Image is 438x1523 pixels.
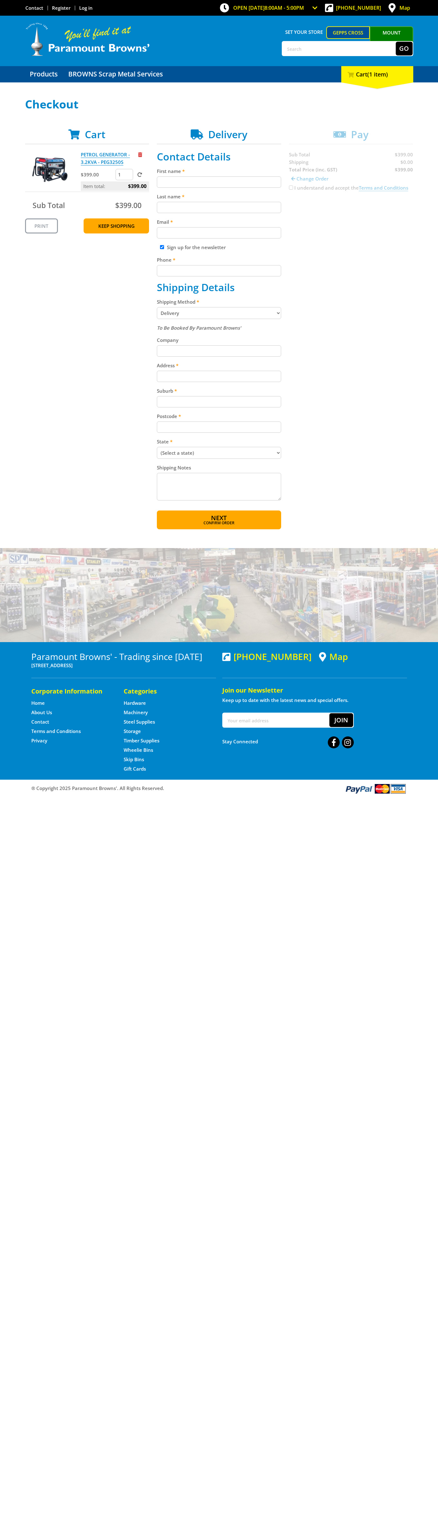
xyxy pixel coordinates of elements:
a: Go to the Products page [25,66,62,82]
img: PETROL GENERATOR - 3.2KVA - PEG3250S [31,151,69,188]
div: Cart [341,66,413,82]
label: Last name [157,193,281,200]
button: Next Confirm order [157,510,281,529]
input: Please enter your address. [157,371,281,382]
span: Confirm order [170,521,268,525]
h5: Join our Newsletter [222,686,407,695]
a: Go to the Storage page [124,728,141,735]
input: Please enter your suburb. [157,396,281,407]
span: (1 item) [367,71,388,78]
a: Go to the Timber Supplies page [124,737,159,744]
h1: Checkout [25,98,413,111]
a: PETROL GENERATOR - 3.2KVA - PEG3250S [81,151,130,165]
select: Please select a shipping method. [157,307,281,319]
em: To Be Booked By Paramount Browns' [157,325,241,331]
label: Postcode [157,412,281,420]
input: Please enter your postcode. [157,421,281,433]
a: Go to the About Us page [31,709,52,716]
label: First name [157,167,281,175]
div: Stay Connected [222,734,354,749]
label: Shipping Method [157,298,281,306]
span: $399.00 [115,200,142,210]
a: Remove from cart [138,151,142,158]
label: Email [157,218,281,226]
input: Please enter your last name. [157,202,281,213]
label: State [157,438,281,445]
span: Sub Total [33,200,65,210]
h2: Shipping Details [157,281,281,293]
h5: Corporate Information [31,687,111,696]
a: Go to the BROWNS Scrap Metal Services page [64,66,167,82]
label: Shipping Notes [157,464,281,471]
p: $399.00 [81,171,114,178]
a: Go to the Skip Bins page [124,756,144,763]
a: View a map of Gepps Cross location [319,652,348,662]
a: Gepps Cross [326,26,370,39]
a: Go to the Machinery page [124,709,148,716]
select: Please select your state. [157,447,281,459]
a: Mount [PERSON_NAME] [370,26,413,50]
a: Go to the Steel Supplies page [124,719,155,725]
h5: Categories [124,687,204,696]
label: Address [157,362,281,369]
span: 8:00am - 5:00pm [265,4,304,11]
span: Delivery [208,128,247,141]
a: Keep Shopping [84,218,149,233]
input: Please enter your telephone number. [157,265,281,276]
input: Please enter your email address. [157,227,281,238]
span: OPEN [DATE] [233,4,304,11]
label: Company [157,336,281,344]
img: Paramount Browns' [25,22,150,57]
label: Suburb [157,387,281,395]
button: Go [396,42,413,55]
input: Please enter your first name. [157,176,281,188]
a: Print [25,218,58,233]
span: $399.00 [128,181,147,191]
div: [PHONE_NUMBER] [222,652,312,662]
a: Go to the Contact page [25,5,43,11]
a: Go to the Home page [31,700,45,706]
label: Phone [157,256,281,264]
a: Go to the Hardware page [124,700,146,706]
img: PayPal, Mastercard, Visa accepted [344,783,407,794]
p: Item total: [81,181,149,191]
span: Set your store [282,26,327,38]
p: Keep up to date with the latest news and special offers. [222,696,407,704]
span: Cart [85,128,106,141]
h2: Contact Details [157,151,281,163]
div: ® Copyright 2025 Paramount Browns'. All Rights Reserved. [25,783,413,794]
button: Join [329,713,353,727]
label: Sign up for the newsletter [167,244,226,250]
a: Go to the Contact page [31,719,49,725]
a: Go to the Wheelie Bins page [124,747,153,753]
input: Search [282,42,396,55]
input: Your email address [223,713,329,727]
a: Go to the registration page [52,5,70,11]
span: Next [211,514,227,522]
a: Log in [79,5,93,11]
p: [STREET_ADDRESS] [31,662,216,669]
a: Go to the Privacy page [31,737,47,744]
h3: Paramount Browns' - Trading since [DATE] [31,652,216,662]
a: Go to the Terms and Conditions page [31,728,81,735]
a: Go to the Gift Cards page [124,766,146,772]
